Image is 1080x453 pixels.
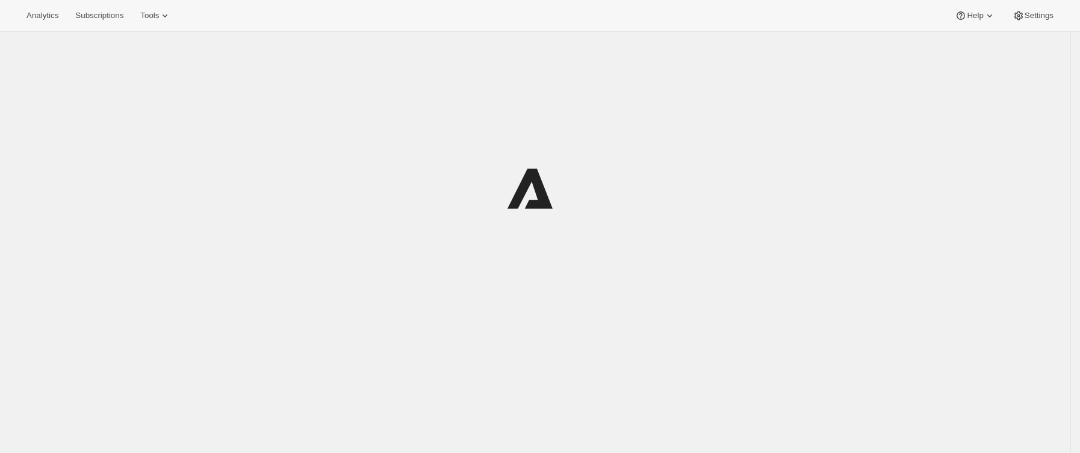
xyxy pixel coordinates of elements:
button: Subscriptions [68,7,131,24]
button: Tools [133,7,178,24]
span: Help [967,11,983,20]
span: Subscriptions [75,11,123,20]
button: Help [948,7,1002,24]
span: Tools [140,11,159,20]
span: Analytics [26,11,58,20]
button: Analytics [19,7,66,24]
span: Settings [1025,11,1054,20]
button: Settings [1005,7,1061,24]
